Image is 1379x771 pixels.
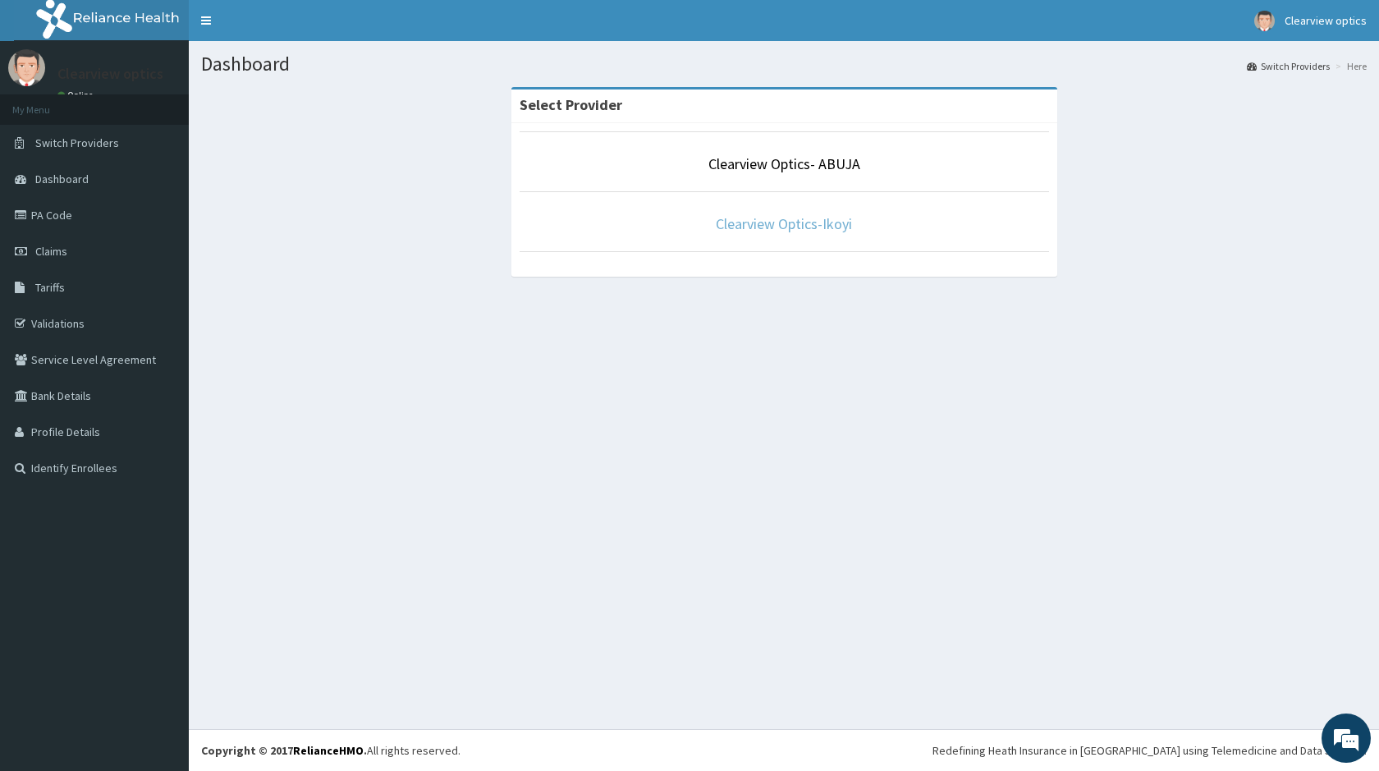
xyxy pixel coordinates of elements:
[201,743,367,758] strong: Copyright © 2017 .
[716,214,852,233] a: Clearview Optics-Ikoyi
[201,53,1367,75] h1: Dashboard
[35,172,89,186] span: Dashboard
[8,49,45,86] img: User Image
[189,729,1379,771] footer: All rights reserved.
[293,743,364,758] a: RelianceHMO
[1254,11,1275,31] img: User Image
[35,135,119,150] span: Switch Providers
[932,742,1367,759] div: Redefining Heath Insurance in [GEOGRAPHIC_DATA] using Telemedicine and Data Science!
[57,67,163,81] p: Clearview optics
[57,89,97,101] a: Online
[1285,13,1367,28] span: Clearview optics
[708,154,860,173] a: Clearview Optics- ABUJA
[35,244,67,259] span: Claims
[1331,59,1367,73] li: Here
[35,280,65,295] span: Tariffs
[520,95,622,114] strong: Select Provider
[1247,59,1330,73] a: Switch Providers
